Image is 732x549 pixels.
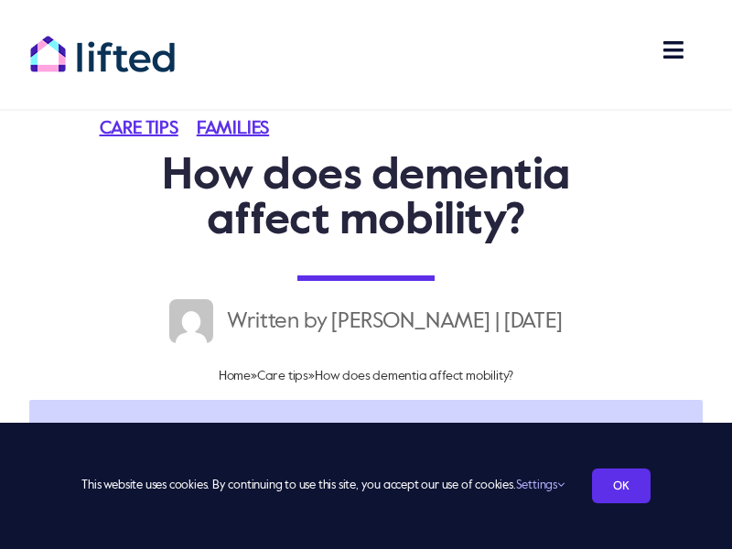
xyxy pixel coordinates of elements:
a: Home [219,370,251,382]
nav: Main Menu [534,27,703,91]
span: Categories: , [100,120,288,138]
h1: How does dementia affect mobility? [100,154,633,244]
a: Settings [516,479,565,491]
nav: Breadcrumb [100,361,633,391]
a: Care tips [100,120,197,138]
span: » » [219,370,513,382]
a: Care tips [257,370,308,382]
span: How does dementia affect mobility? [315,370,513,382]
span: This website uses cookies. By continuing to use this site, you accept our use of cookies. [81,471,564,501]
a: Families [197,120,287,138]
a: OK [592,468,651,503]
a: lifted-logo [29,35,176,53]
